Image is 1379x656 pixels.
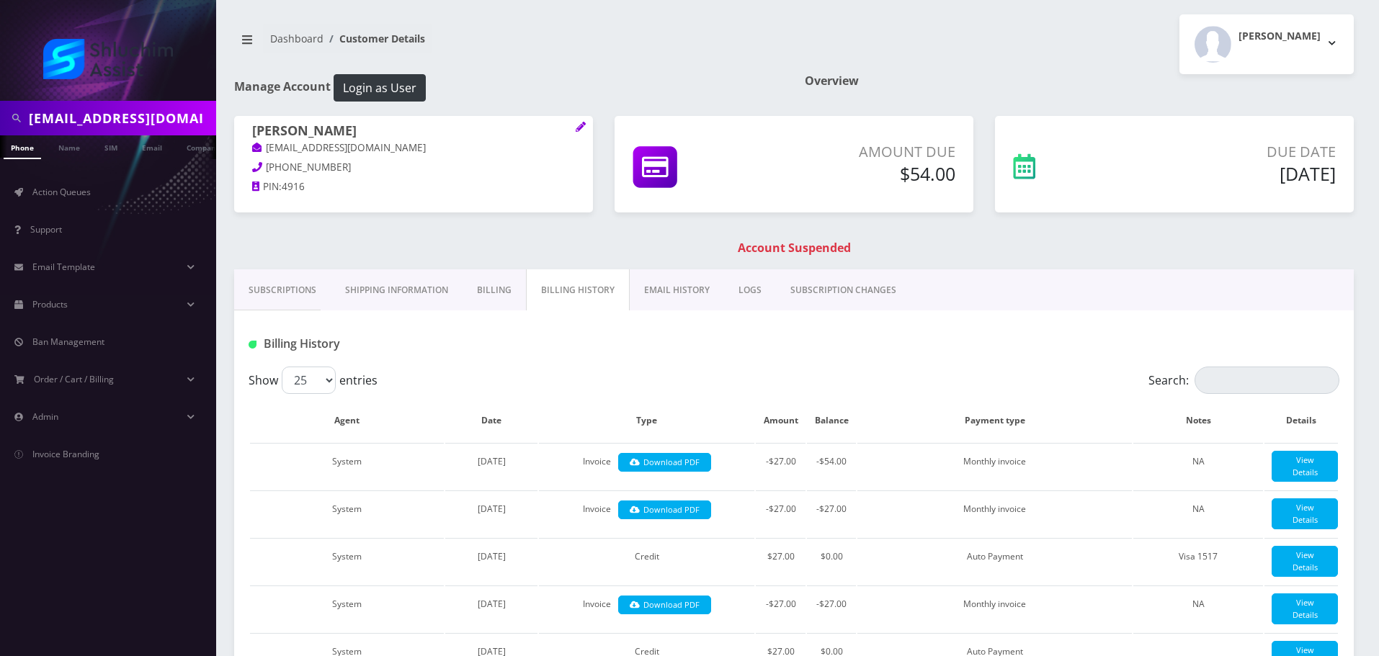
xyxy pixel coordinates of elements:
td: Auto Payment [857,538,1132,584]
th: Balance [807,400,856,441]
td: Monthly invoice [857,490,1132,536]
span: Products [32,298,68,310]
span: [DATE] [478,455,506,467]
a: PIN: [252,180,282,194]
span: 4916 [282,180,305,193]
td: NA [1133,585,1263,632]
a: [EMAIL_ADDRESS][DOMAIN_NAME] [252,141,426,156]
td: Visa 1517 [1133,538,1263,584]
a: SIM [97,135,125,158]
a: View Details [1272,498,1338,529]
td: -$27.00 [807,490,856,536]
h1: Billing History [249,337,598,351]
img: Shluchim Assist [43,39,173,79]
label: Show entries [249,367,378,394]
a: Name [51,135,87,158]
td: -$27.00 [756,585,805,632]
input: Search in Company [29,104,213,132]
h1: Manage Account [234,74,783,102]
label: Search: [1148,367,1339,394]
a: Billing History [526,269,630,311]
td: -$27.00 [807,585,856,632]
td: -$27.00 [756,490,805,536]
th: Payment type [857,400,1132,441]
span: [DATE] [478,550,506,562]
input: Search: [1195,367,1339,394]
a: Download PDF [618,500,711,520]
td: Invoice [539,443,754,489]
th: Details [1264,400,1338,441]
span: Email Template [32,261,95,273]
a: Phone [4,135,41,159]
td: Monthly invoice [857,443,1132,489]
th: Notes [1133,400,1263,441]
span: Invoice Branding [32,448,99,460]
span: Action Queues [32,186,91,198]
span: [PHONE_NUMBER] [266,161,351,174]
td: System [250,490,444,536]
a: Dashboard [270,32,323,45]
button: [PERSON_NAME] [1179,14,1354,74]
span: Ban Management [32,336,104,348]
h2: [PERSON_NAME] [1239,30,1321,42]
td: System [250,538,444,584]
nav: breadcrumb [234,24,783,65]
a: SUBSCRIPTION CHANGES [776,269,911,311]
span: Support [30,223,62,235]
a: Login as User [331,78,426,94]
a: Company [179,135,228,158]
td: -$54.00 [807,443,856,489]
h5: $54.00 [776,163,955,184]
span: Order / Cart / Billing [34,373,114,385]
td: Monthly invoice [857,585,1132,632]
p: Amount Due [776,141,955,163]
td: System [250,443,444,489]
th: Type [539,400,754,441]
select: Showentries [282,367,336,394]
p: Due Date [1128,141,1336,163]
td: Credit [539,538,754,584]
a: Email [135,135,169,158]
span: Admin [32,410,58,423]
td: NA [1133,443,1263,489]
h1: [PERSON_NAME] [252,123,575,140]
th: Amount [756,400,805,441]
a: EMAIL HISTORY [630,269,724,311]
td: NA [1133,490,1263,536]
td: $27.00 [756,538,805,584]
h5: [DATE] [1128,163,1336,184]
a: Shipping Information [331,269,463,311]
h1: Account Suspended [238,241,1350,255]
td: -$27.00 [756,443,805,489]
a: Download PDF [618,453,711,472]
li: Customer Details [323,31,425,46]
a: Billing [463,269,526,311]
td: Invoice [539,585,754,632]
a: Download PDF [618,596,711,615]
td: $0.00 [807,538,856,584]
a: View Details [1272,593,1338,624]
th: Agent [250,400,444,441]
th: Date [445,400,537,441]
span: [DATE] [478,598,506,610]
span: [DATE] [478,503,506,515]
a: Subscriptions [234,269,331,311]
td: Invoice [539,490,754,536]
td: System [250,585,444,632]
a: View Details [1272,546,1338,577]
a: View Details [1272,451,1338,482]
button: Login as User [334,74,426,102]
a: LOGS [724,269,776,311]
h1: Overview [805,74,1354,88]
